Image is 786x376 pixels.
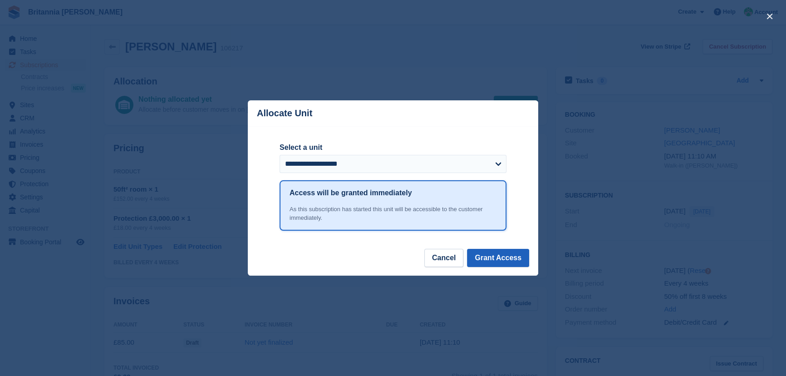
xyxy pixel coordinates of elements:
label: Select a unit [280,142,506,153]
p: Allocate Unit [257,108,312,119]
h1: Access will be granted immediately [290,188,412,198]
button: close [762,9,777,24]
button: Cancel [424,249,463,267]
button: Grant Access [467,249,529,267]
div: As this subscription has started this unit will be accessible to the customer immediately. [290,205,496,223]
